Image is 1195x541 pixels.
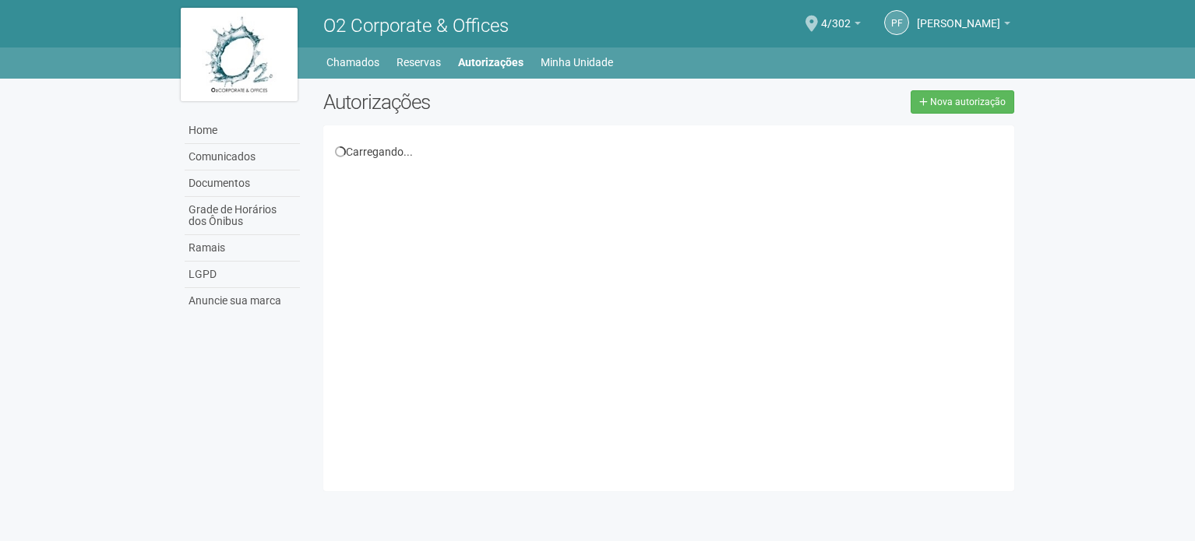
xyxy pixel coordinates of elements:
[917,19,1010,32] a: [PERSON_NAME]
[930,97,1006,107] span: Nova autorização
[185,235,300,262] a: Ramais
[185,197,300,235] a: Grade de Horários dos Ônibus
[326,51,379,73] a: Chamados
[397,51,441,73] a: Reservas
[185,262,300,288] a: LGPD
[335,145,1003,159] div: Carregando...
[323,90,657,114] h2: Autorizações
[185,118,300,144] a: Home
[185,288,300,314] a: Anuncie sua marca
[185,170,300,197] a: Documentos
[917,2,1000,30] span: PRISCILLA FREITAS
[185,144,300,170] a: Comunicados
[323,15,509,37] span: O2 Corporate & Offices
[911,90,1014,114] a: Nova autorização
[821,19,861,32] a: 4/302
[821,2,851,30] span: 4/302
[458,51,523,73] a: Autorizações
[884,10,909,35] a: PF
[541,51,613,73] a: Minha Unidade
[181,8,298,101] img: logo.jpg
